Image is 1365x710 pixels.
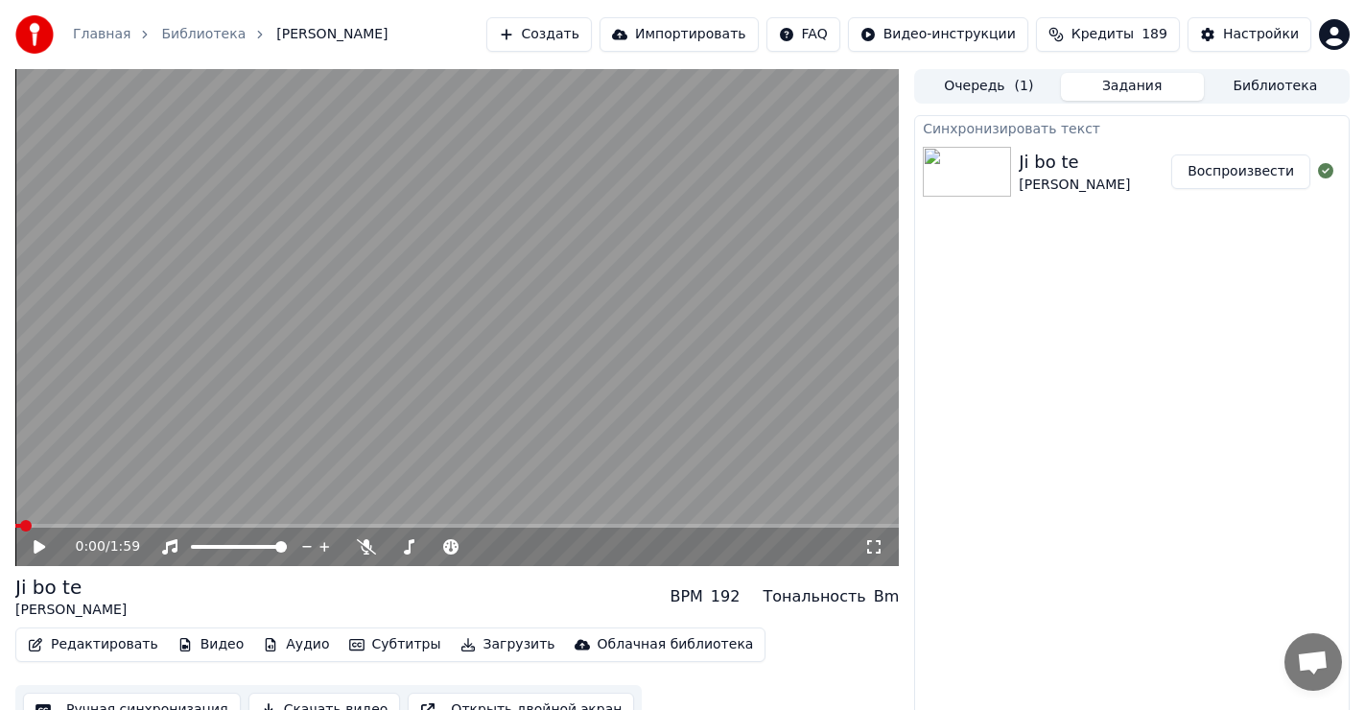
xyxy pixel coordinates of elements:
span: 1:59 [110,537,140,556]
a: Библиотека [161,25,246,44]
button: Очередь [917,73,1060,101]
a: Главная [73,25,130,44]
div: Тональность [763,585,865,608]
button: Воспроизвести [1171,154,1310,189]
button: Видео [170,631,252,658]
div: Облачная библиотека [598,635,754,654]
div: BPM [670,585,702,608]
button: Библиотека [1204,73,1347,101]
div: Ji bo te [1019,149,1130,176]
button: Редактировать [20,631,166,658]
span: 189 [1141,25,1167,44]
img: youka [15,15,54,54]
button: Задания [1061,73,1204,101]
button: FAQ [766,17,840,52]
span: Кредиты [1071,25,1134,44]
div: Настройки [1223,25,1299,44]
button: Загрузить [453,631,563,658]
span: ( 1 ) [1015,77,1034,96]
div: Синхронизировать текст [915,116,1349,139]
button: Субтитры [341,631,449,658]
nav: breadcrumb [73,25,388,44]
div: / [76,537,122,556]
button: Кредиты189 [1036,17,1180,52]
button: Видео-инструкции [848,17,1028,52]
button: Импортировать [600,17,759,52]
div: [PERSON_NAME] [15,601,127,620]
span: 0:00 [76,537,106,556]
button: Настройки [1188,17,1311,52]
div: [PERSON_NAME] [1019,176,1130,195]
div: 192 [711,585,741,608]
button: Аудио [255,631,337,658]
div: Открытый чат [1284,633,1342,691]
span: [PERSON_NAME] [276,25,388,44]
div: Ji bo te [15,574,127,601]
button: Создать [486,17,592,52]
div: Bm [874,585,900,608]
